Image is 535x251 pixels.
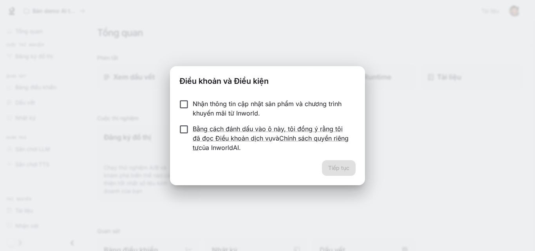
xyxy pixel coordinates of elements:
[193,134,349,152] a: Chính sách quyền riêng tư
[239,144,241,152] font: .
[272,134,279,142] font: và
[193,125,343,142] a: Bằng cách đánh dấu vào ô này, tôi đồng ý rằng tôi đã đọc Điều khoản dịch vụ
[179,76,269,86] font: Điều khoản và Điều kiện
[199,144,239,152] font: của InworldAI
[193,100,342,117] font: Nhận thông tin cập nhật sản phẩm và chương trình khuyến mãi từ Inworld.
